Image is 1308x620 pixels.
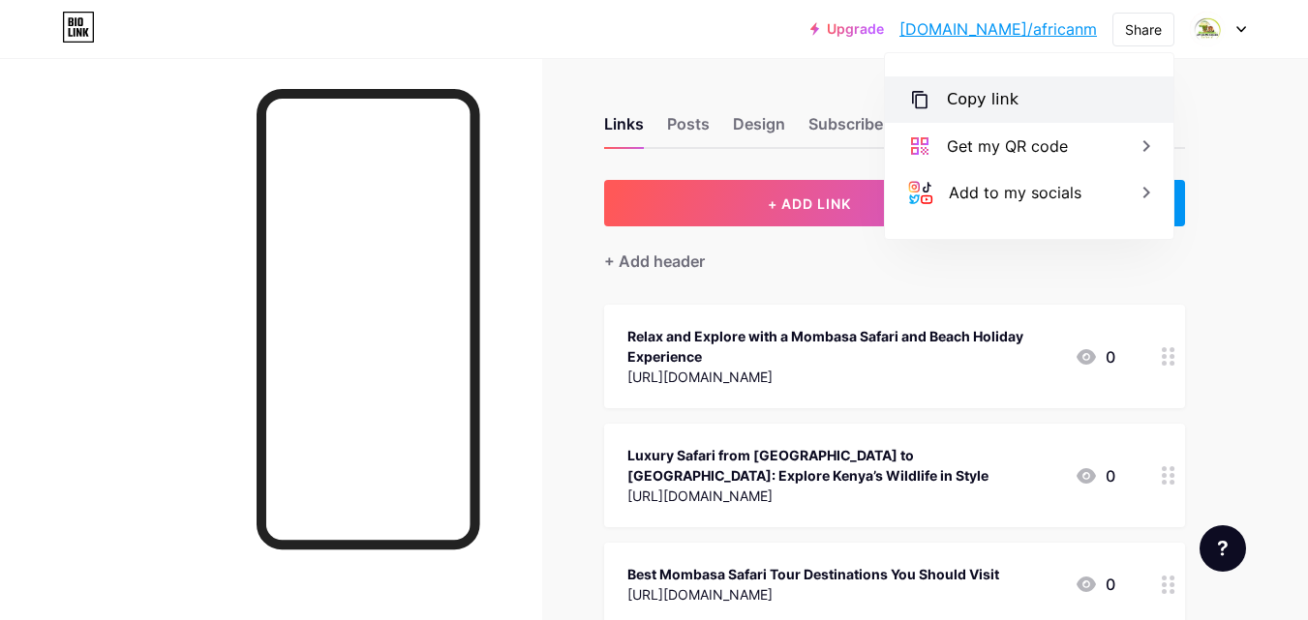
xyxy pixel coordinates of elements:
[947,88,1019,111] div: Copy link
[947,134,1068,158] div: Get my QR code
[899,17,1097,41] a: [DOMAIN_NAME]/africanm
[808,112,897,147] div: Subscribers
[1075,464,1115,487] div: 0
[627,445,1059,486] div: Luxury Safari from [GEOGRAPHIC_DATA] to [GEOGRAPHIC_DATA]: Explore Kenya’s Wildlife in Style
[627,584,999,605] div: [URL][DOMAIN_NAME]
[733,112,785,147] div: Design
[1189,11,1226,47] img: African Memorable Safaris
[627,326,1059,367] div: Relax and Explore with a Mombasa Safari and Beach Holiday Experience
[604,180,1016,226] button: + ADD LINK
[627,564,999,584] div: Best Mombasa Safari Tour Destinations You Should Visit
[949,181,1081,204] div: Add to my socials
[1125,19,1162,40] div: Share
[604,112,644,147] div: Links
[1075,345,1115,369] div: 0
[627,486,1059,506] div: [URL][DOMAIN_NAME]
[667,112,710,147] div: Posts
[1075,573,1115,596] div: 0
[768,195,851,212] span: + ADD LINK
[604,250,705,273] div: + Add header
[810,21,884,37] a: Upgrade
[627,367,1059,387] div: [URL][DOMAIN_NAME]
